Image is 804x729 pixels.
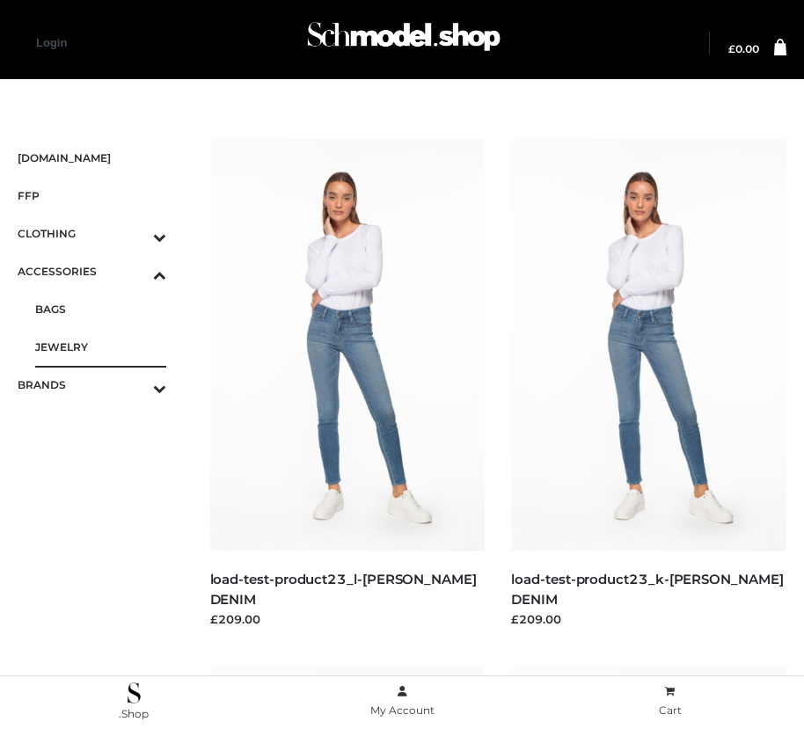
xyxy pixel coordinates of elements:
a: £0.00 [728,44,759,55]
a: BAGS [35,290,166,328]
span: JEWELRY [35,337,166,357]
a: My Account [268,682,537,721]
span: Cart [659,703,682,717]
a: Schmodel Admin 964 [299,15,505,72]
a: BRANDSToggle Submenu [18,366,166,404]
span: CLOTHING [18,223,166,244]
a: CLOTHINGToggle Submenu [18,215,166,252]
span: ACCESSORIES [18,261,166,281]
img: .Shop [128,682,141,703]
a: load-test-product23_l-[PERSON_NAME] DENIM [210,571,477,608]
button: Toggle Submenu [105,252,166,290]
a: [DOMAIN_NAME] [18,139,166,177]
span: [DOMAIN_NAME] [18,148,166,168]
a: FFP [18,177,166,215]
span: BRANDS [18,375,166,395]
div: £209.00 [511,610,786,628]
span: .Shop [119,707,149,720]
img: Schmodel Admin 964 [303,10,505,72]
button: Toggle Submenu [105,366,166,404]
span: BAGS [35,299,166,319]
a: JEWELRY [35,328,166,366]
bdi: 0.00 [728,42,759,55]
a: Cart [536,682,804,721]
div: £209.00 [210,610,486,628]
span: FFP [18,186,166,206]
span: My Account [370,703,435,717]
span: £ [728,42,735,55]
a: load-test-product23_k-[PERSON_NAME] DENIM [511,571,783,608]
a: Login [36,36,67,49]
a: ACCESSORIESToggle Submenu [18,252,166,290]
button: Toggle Submenu [105,215,166,252]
